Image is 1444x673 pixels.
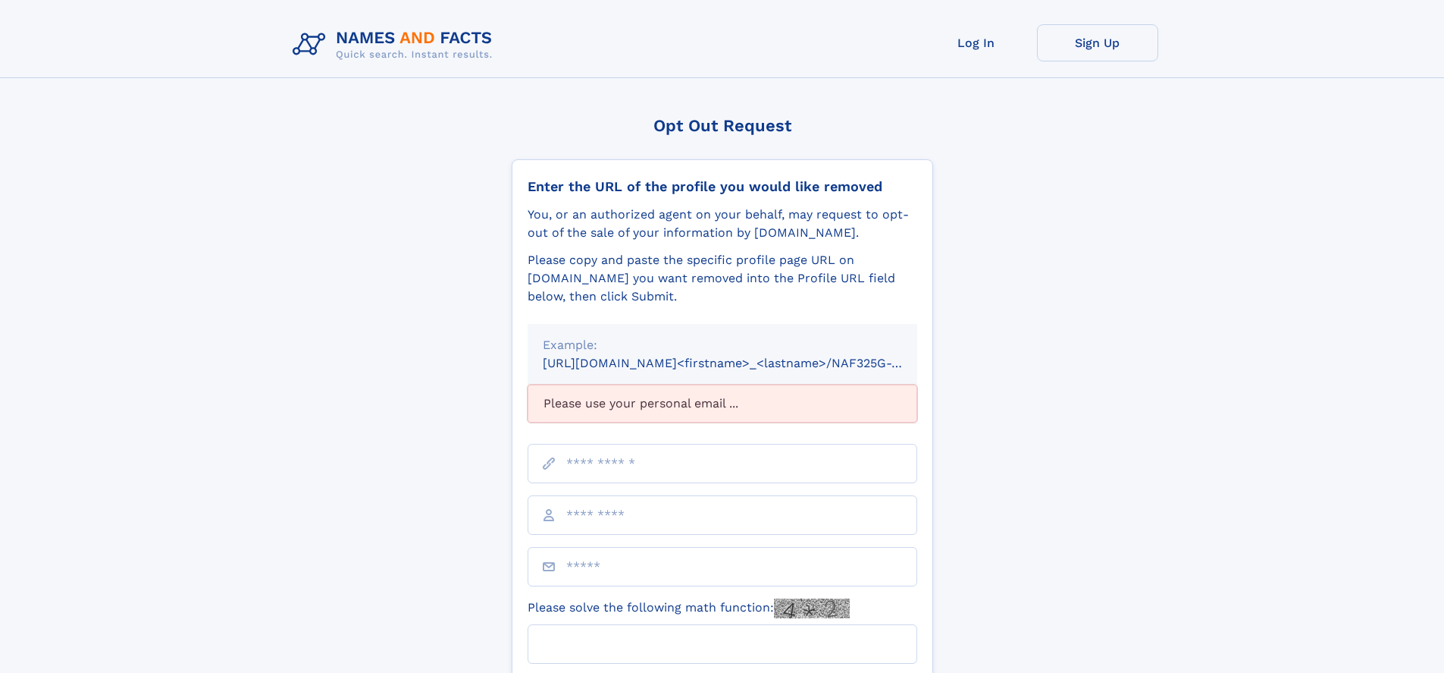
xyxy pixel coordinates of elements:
a: Sign Up [1037,24,1158,61]
small: [URL][DOMAIN_NAME]<firstname>_<lastname>/NAF325G-xxxxxxxx [543,356,946,370]
div: Opt Out Request [512,116,933,135]
img: Logo Names and Facts [287,24,505,65]
div: Please use your personal email ... [528,385,917,423]
a: Log In [916,24,1037,61]
div: You, or an authorized agent on your behalf, may request to opt-out of the sale of your informatio... [528,206,917,242]
div: Please copy and paste the specific profile page URL on [DOMAIN_NAME] you want removed into the Pr... [528,251,917,306]
div: Enter the URL of the profile you would like removed [528,178,917,195]
label: Please solve the following math function: [528,599,850,618]
div: Example: [543,336,902,354]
